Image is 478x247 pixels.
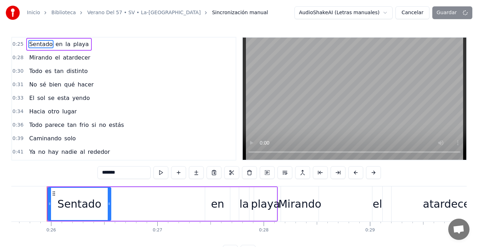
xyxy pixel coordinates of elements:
[395,6,429,19] button: Cancelar
[6,6,20,20] img: youka
[55,40,63,48] span: en
[153,228,162,233] div: 0:27
[79,121,89,129] span: frio
[12,108,23,115] span: 0:34
[373,196,382,212] div: el
[12,81,23,88] span: 0:31
[28,94,35,102] span: El
[27,9,268,16] nav: breadcrumb
[28,67,43,75] span: Todo
[72,94,90,102] span: yendo
[46,228,56,233] div: 0:26
[87,148,111,156] span: rededor
[44,121,65,129] span: parece
[28,121,43,129] span: Todo
[28,134,62,142] span: Caminando
[57,94,70,102] span: esta
[54,54,61,62] span: el
[12,68,23,75] span: 0:30
[28,107,46,116] span: Hacia
[212,9,268,16] span: Sincronización manual
[28,40,53,48] span: Sentado
[73,40,90,48] span: playa
[12,41,23,48] span: 0:25
[91,121,97,129] span: si
[77,80,94,89] span: hacer
[448,219,469,240] a: Chat abierto
[44,67,52,75] span: es
[278,196,321,212] div: Mirando
[259,228,269,233] div: 0:28
[240,196,249,212] div: la
[39,80,47,89] span: sé
[63,80,75,89] span: qué
[87,9,201,16] a: Verano Del 57 • SV • La-[GEOGRAPHIC_DATA]
[12,148,23,156] span: 0:41
[79,148,86,156] span: al
[251,196,280,212] div: playa
[67,121,77,129] span: tan
[48,80,62,89] span: bien
[12,135,23,142] span: 0:39
[66,67,89,75] span: distinto
[28,80,38,89] span: No
[54,67,64,75] span: tan
[65,40,71,48] span: la
[12,95,23,102] span: 0:33
[57,196,101,212] div: Sentado
[365,228,375,233] div: 0:29
[47,148,59,156] span: hay
[47,94,55,102] span: se
[64,134,77,142] span: solo
[423,196,474,212] div: atardecer
[108,121,125,129] span: estás
[51,9,76,16] a: Biblioteca
[61,107,77,116] span: lugar
[12,54,23,61] span: 0:28
[27,9,40,16] a: Inicio
[38,148,46,156] span: no
[98,121,107,129] span: no
[12,122,23,129] span: 0:36
[28,148,36,156] span: Ya
[47,107,60,116] span: otro
[62,54,91,62] span: atardecer
[211,196,224,212] div: en
[36,94,46,102] span: sol
[28,54,53,62] span: Mirando
[61,148,78,156] span: nadie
